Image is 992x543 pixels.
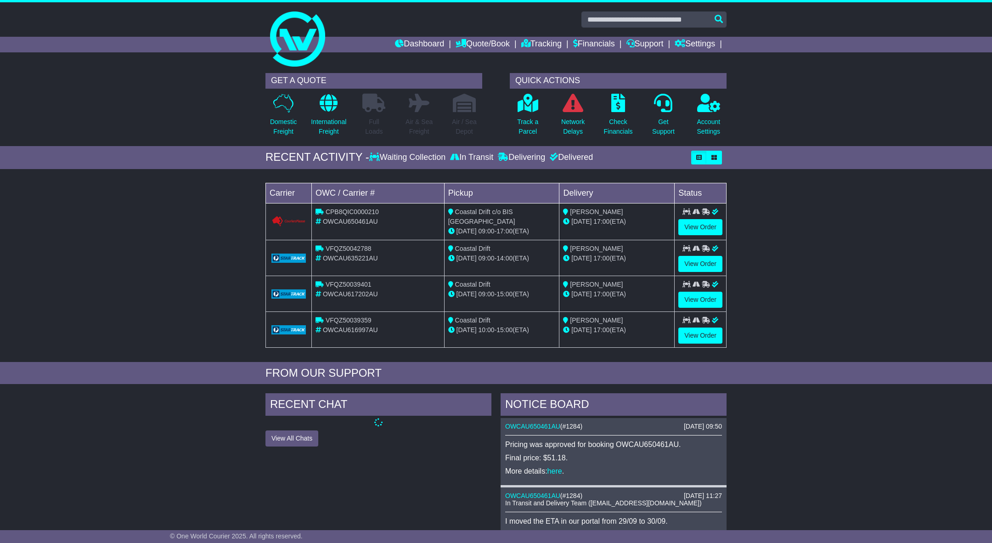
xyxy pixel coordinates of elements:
[593,218,609,225] span: 17:00
[678,292,722,308] a: View Order
[652,93,675,141] a: GetSupport
[678,256,722,272] a: View Order
[457,255,477,262] span: [DATE]
[457,290,477,298] span: [DATE]
[448,153,496,163] div: In Transit
[457,227,477,235] span: [DATE]
[265,393,491,418] div: RECENT CHAT
[505,499,702,507] span: In Transit and Delivery Team ([EMAIL_ADDRESS][DOMAIN_NAME])
[452,117,477,136] p: Air / Sea Depot
[505,517,722,526] p: I moved the ETA in our portal from 29/09 to 30/09.
[604,117,633,136] p: Check Financials
[678,328,722,344] a: View Order
[573,37,615,52] a: Financials
[479,326,495,334] span: 10:00
[496,153,547,163] div: Delivering
[570,281,623,288] span: [PERSON_NAME]
[270,93,297,141] a: DomesticFreight
[271,254,306,263] img: GetCarrierServiceLogo
[505,467,722,475] p: More details: .
[505,423,560,430] a: OWCAU650461AU
[675,37,715,52] a: Settings
[505,423,722,430] div: ( )
[593,255,609,262] span: 17:00
[312,183,445,203] td: OWC / Carrier #
[270,117,297,136] p: Domestic Freight
[271,289,306,299] img: GetCarrierServiceLogo
[570,317,623,324] span: [PERSON_NAME]
[323,326,378,334] span: OWCAU616997AU
[571,290,592,298] span: [DATE]
[496,326,513,334] span: 15:00
[697,117,721,136] p: Account Settings
[326,281,372,288] span: VFQZ50039401
[265,151,369,164] div: RECENT ACTIVITY -
[603,93,633,141] a: CheckFinancials
[505,440,722,449] p: Pricing was approved for booking OWCAU650461AU.
[323,290,378,298] span: OWCAU617202AU
[559,183,675,203] td: Delivery
[455,245,490,252] span: Coastal Drift
[563,289,671,299] div: (ETA)
[505,492,560,499] a: OWCAU650461AU
[547,153,593,163] div: Delivered
[271,325,306,334] img: GetCarrierServiceLogo
[455,281,490,288] span: Coastal Drift
[684,423,722,430] div: [DATE] 09:50
[571,218,592,225] span: [DATE]
[395,37,444,52] a: Dashboard
[593,290,609,298] span: 17:00
[501,393,727,418] div: NOTICE BOARD
[265,367,727,380] div: FROM OUR SUPPORT
[326,317,372,324] span: VFQZ50039359
[266,183,312,203] td: Carrier
[652,117,675,136] p: Get Support
[479,227,495,235] span: 09:00
[570,208,623,215] span: [PERSON_NAME]
[310,93,347,141] a: InternationalFreight
[369,153,448,163] div: Waiting Collection
[547,467,562,475] a: here
[684,492,722,500] div: [DATE] 11:27
[456,37,510,52] a: Quote/Book
[265,73,482,89] div: GET A QUOTE
[496,290,513,298] span: 15:00
[265,430,318,447] button: View All Chats
[563,254,671,263] div: (ETA)
[571,255,592,262] span: [DATE]
[570,245,623,252] span: [PERSON_NAME]
[323,218,378,225] span: OWCAU650461AU
[561,93,585,141] a: NetworkDelays
[496,255,513,262] span: 14:00
[563,325,671,335] div: (ETA)
[455,317,490,324] span: Coastal Drift
[675,183,727,203] td: Status
[326,245,372,252] span: VFQZ50042788
[444,183,559,203] td: Pickup
[517,117,538,136] p: Track a Parcel
[448,289,556,299] div: - (ETA)
[311,117,346,136] p: International Freight
[448,208,515,225] span: Coastal Drift c/o BIS [GEOGRAPHIC_DATA]
[496,227,513,235] span: 17:00
[448,254,556,263] div: - (ETA)
[593,326,609,334] span: 17:00
[563,217,671,226] div: (ETA)
[626,37,664,52] a: Support
[457,326,477,334] span: [DATE]
[479,290,495,298] span: 09:00
[563,423,581,430] span: #1284
[406,117,433,136] p: Air & Sea Freight
[563,492,581,499] span: #1284
[362,117,385,136] p: Full Loads
[326,208,379,215] span: CPB8QIC0000210
[448,226,556,236] div: - (ETA)
[479,255,495,262] span: 09:00
[571,326,592,334] span: [DATE]
[505,453,722,462] p: Final price: $51.18.
[510,73,727,89] div: QUICK ACTIONS
[271,216,306,227] img: GetCarrierServiceLogo
[448,325,556,335] div: - (ETA)
[561,117,585,136] p: Network Delays
[170,532,303,540] span: © One World Courier 2025. All rights reserved.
